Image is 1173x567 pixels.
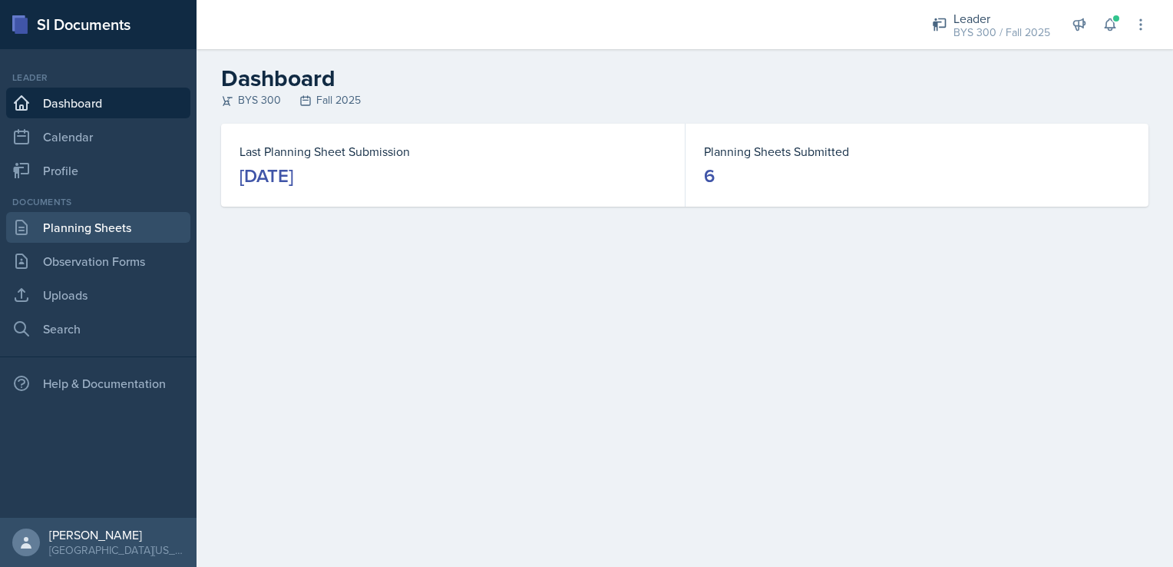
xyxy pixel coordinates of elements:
dt: Planning Sheets Submitted [704,142,1130,161]
a: Planning Sheets [6,212,190,243]
div: BYS 300 / Fall 2025 [953,25,1050,41]
div: [DATE] [240,164,293,188]
a: Profile [6,155,190,186]
a: Calendar [6,121,190,152]
div: Help & Documentation [6,368,190,399]
div: Leader [953,9,1050,28]
dt: Last Planning Sheet Submission [240,142,666,161]
div: Documents [6,195,190,209]
a: Search [6,313,190,344]
a: Dashboard [6,88,190,118]
div: [GEOGRAPHIC_DATA][US_STATE] in [GEOGRAPHIC_DATA] [49,542,184,558]
a: Uploads [6,280,190,310]
div: [PERSON_NAME] [49,527,184,542]
div: BYS 300 Fall 2025 [221,92,1148,108]
div: 6 [704,164,715,188]
div: Leader [6,71,190,85]
a: Observation Forms [6,246,190,277]
h2: Dashboard [221,65,1148,92]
